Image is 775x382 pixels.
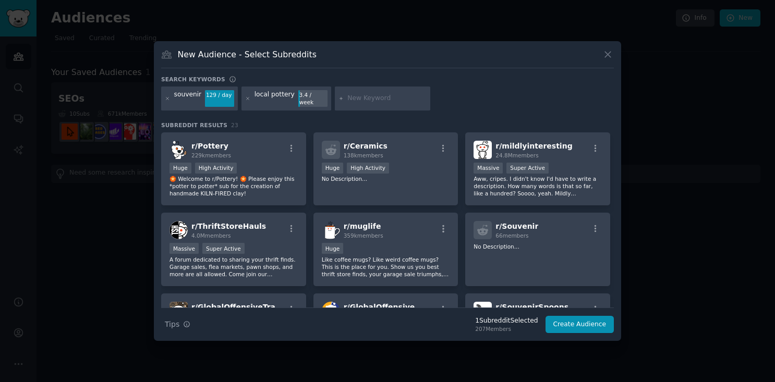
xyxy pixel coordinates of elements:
[322,256,450,278] p: Like coffee mugs? Like weird coffee mugs? This is the place for you. Show us you best thrift stor...
[169,221,188,239] img: ThriftStoreHauls
[474,175,602,197] p: Aww, cripes. I didn't know I'd have to write a description. How many words is that so far, like a...
[322,302,340,320] img: GlobalOffensive
[322,163,344,174] div: Huge
[161,121,227,129] span: Subreddit Results
[165,319,179,330] span: Tips
[322,243,344,254] div: Huge
[495,303,568,311] span: r/ SouvenirSpoons
[169,302,188,320] img: GlobalOffensiveTrade
[474,243,602,250] p: No Description...
[191,232,231,239] span: 4.0M members
[161,76,225,83] h3: Search keywords
[191,303,286,311] span: r/ GlobalOffensiveTrade
[191,142,228,150] span: r/ Pottery
[161,315,194,334] button: Tips
[344,222,381,230] span: r/ muglife
[546,316,614,334] button: Create Audience
[169,256,298,278] p: A forum dedicated to sharing your thrift finds. Garage sales, flea markets, pawn shops, and more ...
[322,221,340,239] img: muglife
[255,90,295,107] div: local pottery
[169,163,191,174] div: Huge
[344,232,383,239] span: 359k members
[475,316,538,326] div: 1 Subreddit Selected
[231,122,238,128] span: 23
[191,222,266,230] span: r/ ThriftStoreHauls
[474,302,492,320] img: SouvenirSpoons
[195,163,237,174] div: High Activity
[344,152,383,158] span: 138k members
[347,163,389,174] div: High Activity
[495,152,538,158] span: 24.8M members
[474,141,492,159] img: mildlyinteresting
[205,90,234,100] div: 129 / day
[495,142,572,150] span: r/ mildlyinteresting
[322,175,450,182] p: No Description...
[202,243,245,254] div: Super Active
[191,152,231,158] span: 229k members
[344,303,415,311] span: r/ GlobalOffensive
[169,175,298,197] p: 🏵 Welcome to r/Pottery! 🏵 Please enjoy this *potter to potter* sub for the creation of handmade K...
[506,163,549,174] div: Super Active
[178,49,317,60] h3: New Audience - Select Subreddits
[347,94,427,103] input: New Keyword
[169,243,199,254] div: Massive
[475,325,538,332] div: 207 Members
[474,163,503,174] div: Massive
[174,90,202,107] div: souvenir
[344,142,387,150] span: r/ Ceramics
[169,141,188,159] img: Pottery
[495,232,528,239] span: 66 members
[298,90,328,107] div: 3.4 / week
[495,222,538,230] span: r/ Souvenir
